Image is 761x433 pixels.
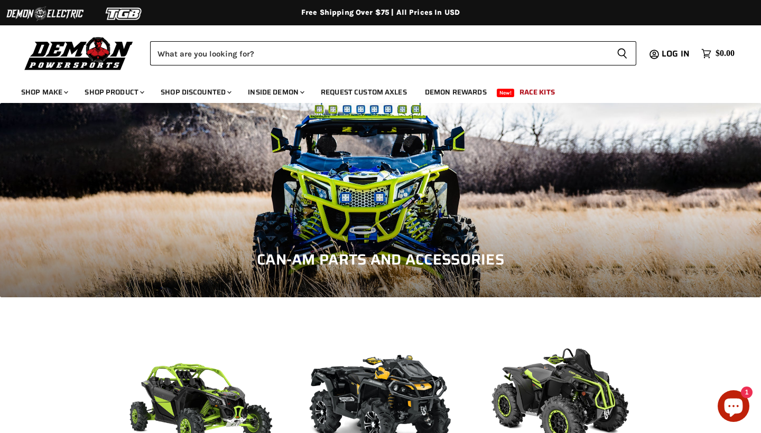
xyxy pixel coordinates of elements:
a: Log in [657,49,696,59]
a: $0.00 [696,46,740,61]
a: Demon Rewards [417,81,495,103]
span: $0.00 [716,49,735,59]
span: New! [497,89,515,97]
a: Race Kits [512,81,563,103]
a: Shop Discounted [153,81,238,103]
a: Shop Make [13,81,75,103]
a: Request Custom Axles [313,81,415,103]
img: Demon Electric Logo 2 [5,4,85,24]
span: Log in [662,47,690,60]
button: Search [608,41,636,65]
a: Inside Demon [240,81,311,103]
img: Demon Powersports [21,34,137,72]
ul: Main menu [13,77,732,103]
a: Shop Product [77,81,151,103]
input: Search [150,41,608,65]
img: TGB Logo 2 [85,4,164,24]
h1: Can-Am Parts and Accessories [16,251,745,269]
inbox-online-store-chat: Shopify online store chat [714,390,753,425]
form: Product [150,41,636,65]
